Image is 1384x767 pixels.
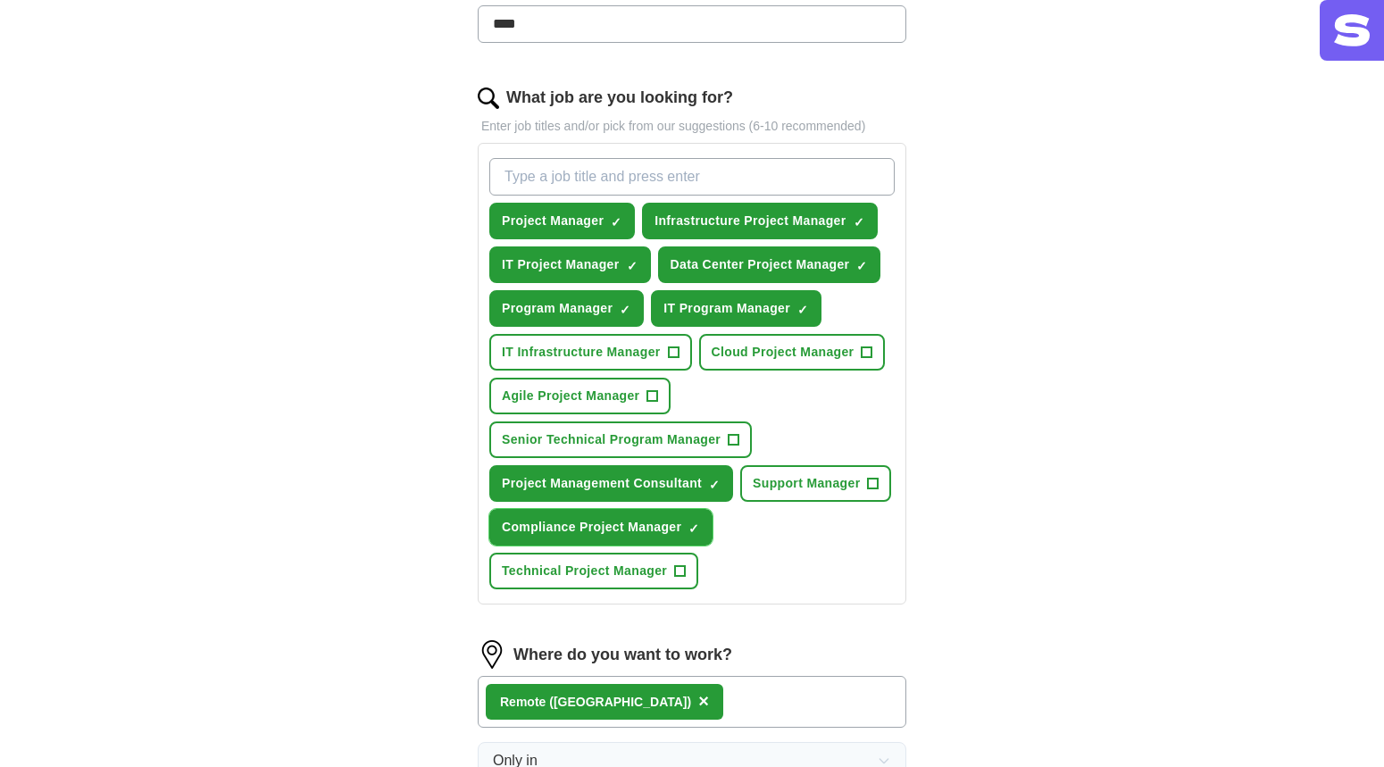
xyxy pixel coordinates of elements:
[642,203,877,239] button: Infrastructure Project Manager✓
[489,553,698,589] button: Technical Project Manager
[489,290,644,327] button: Program Manager✓
[854,215,864,229] span: ✓
[489,334,692,371] button: IT Infrastructure Manager
[712,343,855,362] span: Cloud Project Manager
[651,290,821,327] button: IT Program Manager✓
[698,688,709,715] button: ×
[502,562,667,580] span: Technical Project Manager
[699,334,886,371] button: Cloud Project Manager
[671,255,850,274] span: Data Center Project Manager
[856,259,867,273] span: ✓
[797,303,808,317] span: ✓
[478,640,506,669] img: location.png
[502,255,620,274] span: IT Project Manager
[740,465,891,502] button: Support Manager
[489,509,713,546] button: Compliance Project Manager✓
[502,430,721,449] span: Senior Technical Program Manager
[500,693,691,712] div: Remote ([GEOGRAPHIC_DATA])
[489,421,752,458] button: Senior Technical Program Manager
[478,117,906,136] p: Enter job titles and/or pick from our suggestions (6-10 recommended)
[698,691,709,711] span: ×
[502,299,613,318] span: Program Manager
[502,387,639,405] span: Agile Project Manager
[489,465,733,502] button: Project Management Consultant✓
[663,299,790,318] span: IT Program Manager
[658,246,881,283] button: Data Center Project Manager✓
[489,158,895,196] input: Type a job title and press enter
[611,215,621,229] span: ✓
[502,518,681,537] span: Compliance Project Manager
[688,521,699,536] span: ✓
[709,478,720,492] span: ✓
[654,212,846,230] span: Infrastructure Project Manager
[753,474,860,493] span: Support Manager
[502,343,661,362] span: IT Infrastructure Manager
[620,303,630,317] span: ✓
[502,474,702,493] span: Project Management Consultant
[627,259,638,273] span: ✓
[502,212,604,230] span: Project Manager
[478,88,499,109] img: search.png
[513,643,732,667] label: Where do you want to work?
[489,203,635,239] button: Project Manager✓
[489,246,651,283] button: IT Project Manager✓
[489,378,671,414] button: Agile Project Manager
[506,86,733,110] label: What job are you looking for?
